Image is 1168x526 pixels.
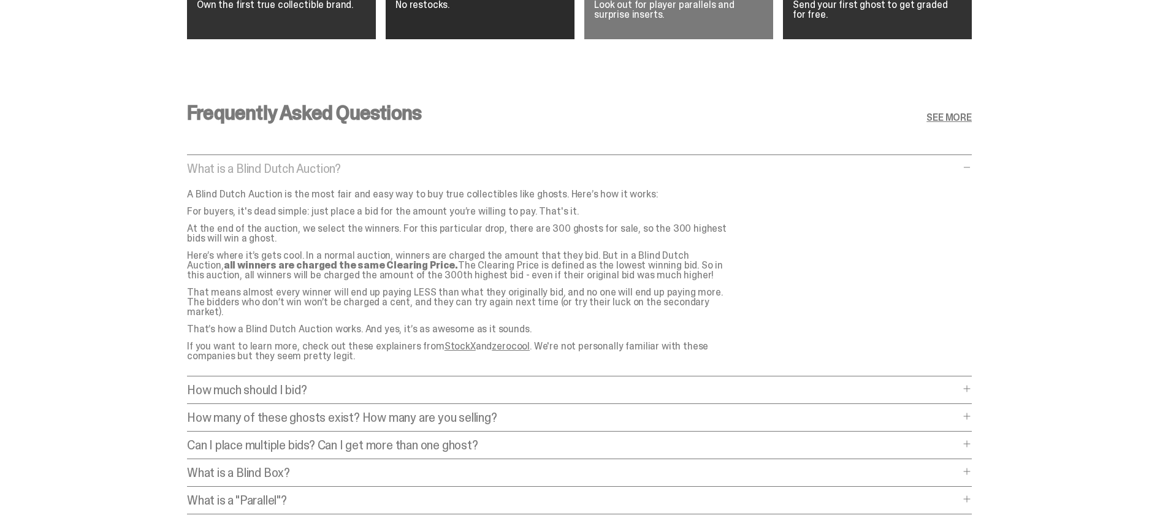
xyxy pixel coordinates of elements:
[187,341,727,361] p: If you want to learn more, check out these explainers from and . We're not personally familiar wi...
[187,324,727,334] p: That’s how a Blind Dutch Auction works. And yes, it’s as awesome as it sounds.
[224,259,458,272] strong: all winners are charged the same Clearing Price.
[445,340,476,353] a: StockX
[187,251,727,280] p: Here’s where it’s gets cool. In a normal auction, winners are charged the amount that they bid. B...
[187,439,960,451] p: Can I place multiple bids? Can I get more than one ghost?
[187,103,421,123] h3: Frequently Asked Questions
[187,384,960,396] p: How much should I bid?
[187,162,960,175] p: What is a Blind Dutch Auction?
[187,189,727,199] p: A Blind Dutch Auction is the most fair and easy way to buy true collectibles like ghosts. Here’s ...
[187,494,960,506] p: What is a "Parallel"?
[187,288,727,317] p: That means almost every winner will end up paying LESS than what they originally bid, and no one ...
[187,467,960,479] p: What is a Blind Box?
[187,224,727,243] p: At the end of the auction, we select the winners. For this particular drop, there are 300 ghosts ...
[187,207,727,216] p: For buyers, it's dead simple: just place a bid for the amount you’re willing to pay. That's it.
[187,411,960,424] p: How many of these ghosts exist? How many are you selling?
[926,113,972,123] a: SEE MORE
[492,340,530,353] a: zerocool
